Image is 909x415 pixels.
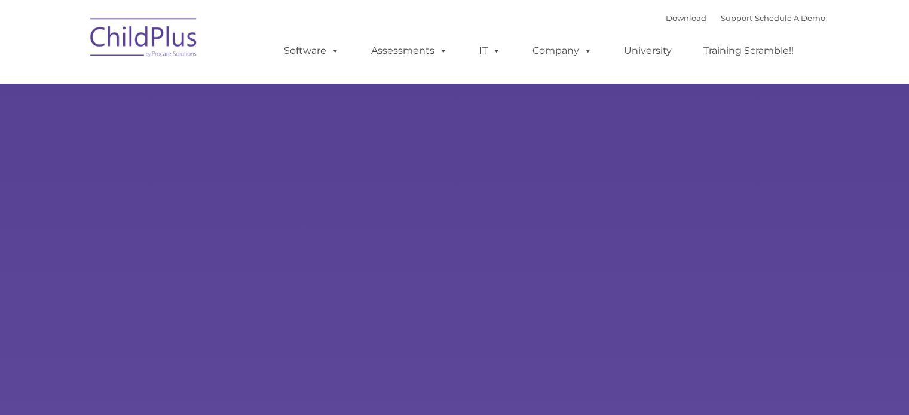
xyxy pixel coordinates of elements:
[272,39,351,63] a: Software
[666,13,825,23] font: |
[755,13,825,23] a: Schedule A Demo
[521,39,604,63] a: Company
[84,10,204,69] img: ChildPlus by Procare Solutions
[721,13,752,23] a: Support
[359,39,460,63] a: Assessments
[612,39,684,63] a: University
[666,13,706,23] a: Download
[467,39,513,63] a: IT
[691,39,806,63] a: Training Scramble!!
